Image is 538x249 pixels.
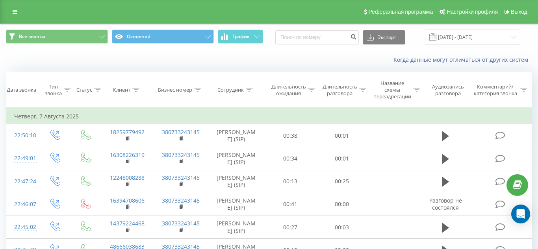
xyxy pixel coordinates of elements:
[19,33,45,40] span: Все звонки
[162,219,200,227] a: 380733243145
[511,205,530,223] div: Open Intercom Messenger
[14,151,31,166] div: 22:49:01
[207,193,265,216] td: [PERSON_NAME] (SIP)
[207,216,265,239] td: [PERSON_NAME] (SIP)
[265,216,316,239] td: 00:27
[316,216,367,239] td: 00:03
[14,219,31,235] div: 22:45:02
[265,170,316,193] td: 00:13
[113,87,130,93] div: Клиент
[162,128,200,136] a: 380733243145
[207,147,265,170] td: [PERSON_NAME] (SIP)
[76,87,92,93] div: Статус
[110,219,145,227] a: 14379224468
[447,9,498,15] span: Настройки профиля
[162,197,200,204] a: 380733243145
[207,170,265,193] td: [PERSON_NAME] (SIP)
[316,170,367,193] td: 00:25
[7,87,36,93] div: Дата звонка
[218,30,263,44] button: График
[217,87,244,93] div: Сотрудник
[275,30,359,44] input: Поиск по номеру
[232,34,250,39] span: График
[110,151,145,159] a: 16308226319
[45,83,62,97] div: Тип звонка
[323,83,357,97] div: Длительность разговора
[158,87,192,93] div: Бизнес номер
[271,83,306,97] div: Длительность ожидания
[110,128,145,136] a: 18259779492
[316,124,367,147] td: 00:01
[265,124,316,147] td: 00:38
[363,30,405,44] button: Экспорт
[207,124,265,147] td: [PERSON_NAME] (SIP)
[265,147,316,170] td: 00:34
[162,174,200,181] a: 380733243145
[368,9,433,15] span: Реферальная программа
[265,193,316,216] td: 00:41
[373,80,411,100] div: Название схемы переадресации
[110,174,145,181] a: 12248008288
[162,151,200,159] a: 380733243145
[110,197,145,204] a: 16394708606
[14,174,31,189] div: 22:47:24
[14,128,31,143] div: 22:50:10
[14,197,31,212] div: 22:46:07
[6,30,108,44] button: Все звонки
[6,109,532,124] td: Четверг, 7 Августа 2025
[429,197,462,211] span: Разговор не состоялся
[316,147,367,170] td: 00:01
[316,193,367,216] td: 00:00
[112,30,214,44] button: Основной
[511,9,527,15] span: Выход
[393,56,532,63] a: Когда данные могут отличаться от других систем
[428,83,468,97] div: Аудиозапись разговора
[472,83,518,97] div: Комментарий/категория звонка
